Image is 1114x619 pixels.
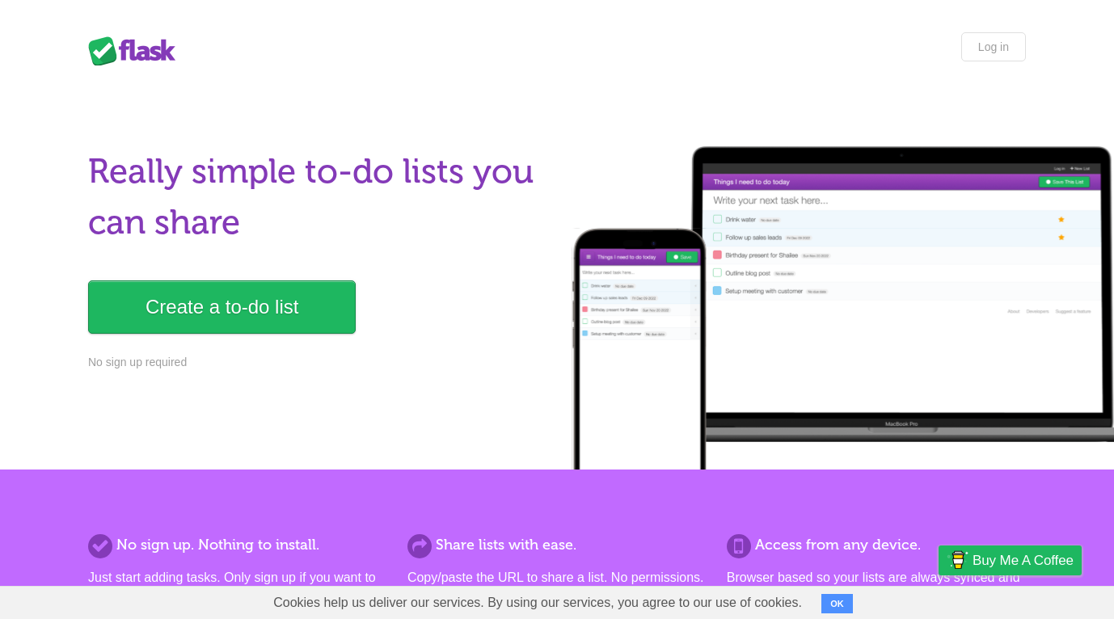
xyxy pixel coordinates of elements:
h2: No sign up. Nothing to install. [88,534,387,556]
h2: Access from any device. [727,534,1026,556]
div: Flask Lists [88,36,185,65]
span: Buy me a coffee [973,546,1074,575]
p: Browser based so your lists are always synced and you can access them from anywhere. [727,568,1026,607]
h2: Share lists with ease. [407,534,707,556]
a: Log in [961,32,1026,61]
button: OK [821,594,853,613]
p: No sign up required [88,354,547,371]
a: Buy me a coffee [939,545,1082,575]
h1: Really simple to-do lists you can share [88,146,547,248]
a: Create a to-do list [88,280,356,334]
span: Cookies help us deliver our services. By using our services, you agree to our use of cookies. [257,587,818,619]
p: Copy/paste the URL to share a list. No permissions. No formal invites. It's that simple. [407,568,707,607]
img: Buy me a coffee [947,546,968,574]
p: Just start adding tasks. Only sign up if you want to save more than one list. [88,568,387,607]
